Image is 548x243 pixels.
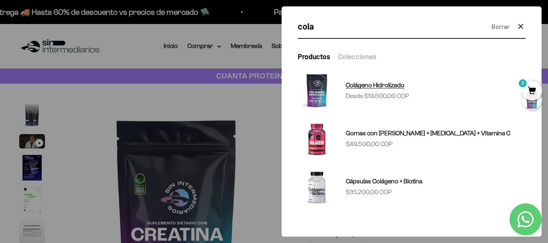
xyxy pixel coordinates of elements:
sale-price: $35.200,00 COP [346,187,392,197]
button: Productos [298,52,330,62]
sale-price: $49.500,00 COP [346,139,393,149]
span: Colágeno Hidrolizado [346,82,404,88]
img: Gomas con Colageno + Biotina + Vitamina C [298,119,336,158]
a: Gomas con [PERSON_NAME] + [MEDICAL_DATA] + Vitamina C $49.500,00 COP [298,119,526,158]
sale-price: Desde $19.800,00 COP [346,91,409,101]
span: Gomas con [PERSON_NAME] + [MEDICAL_DATA] + Vitamina C [346,130,510,137]
a: Cápsulas Colágeno + Biotina $35.200,00 COP [298,167,526,206]
a: 2 [522,87,542,96]
button: Borrar [491,21,509,32]
button: Colecciones [338,52,376,62]
img: Cápsulas Colágeno + Biotina [298,167,336,206]
a: Colágeno Hidrolizado Desde $19.800,00 COP [298,71,526,110]
input: Buscar [298,19,485,33]
mark: 2 [518,78,528,88]
span: Cápsulas Colágeno + Biotina [346,178,422,185]
img: Colágeno Hidrolizado [298,71,336,110]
